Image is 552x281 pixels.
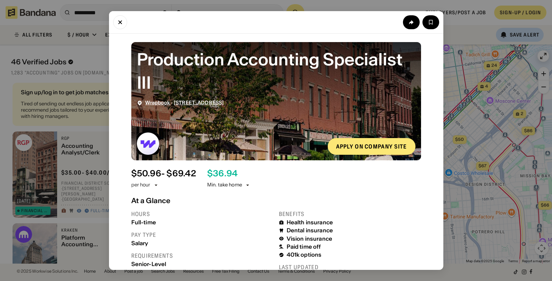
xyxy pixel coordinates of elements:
div: 401k options [287,251,322,258]
div: per hour [131,182,150,188]
div: · [145,100,224,106]
img: Wrapbook logo [137,133,159,155]
div: $ 50.96 - $69.42 [131,169,196,179]
button: Close [113,15,127,29]
div: Senior-Level [131,261,273,267]
div: Full-time [131,219,273,226]
div: Requirements [131,252,273,259]
div: Pay type [131,231,273,239]
div: Benefits [279,210,421,218]
div: Paid time off [287,243,321,250]
div: Min. take home [207,182,250,188]
div: Health insurance [287,219,333,226]
div: At a Glance [131,196,421,205]
div: Apply on company site [336,144,407,149]
div: $ 36.94 [207,169,238,179]
span: Wrapbook [145,99,170,106]
div: Hours [131,210,273,218]
div: Last updated [279,264,421,271]
span: [STREET_ADDRESS] [174,99,224,106]
div: Dental insurance [287,227,333,234]
div: No Requirements [131,269,273,275]
div: Vision insurance [287,235,333,242]
div: Production Accounting Specialist III [137,48,415,94]
div: Salary [131,240,273,247]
